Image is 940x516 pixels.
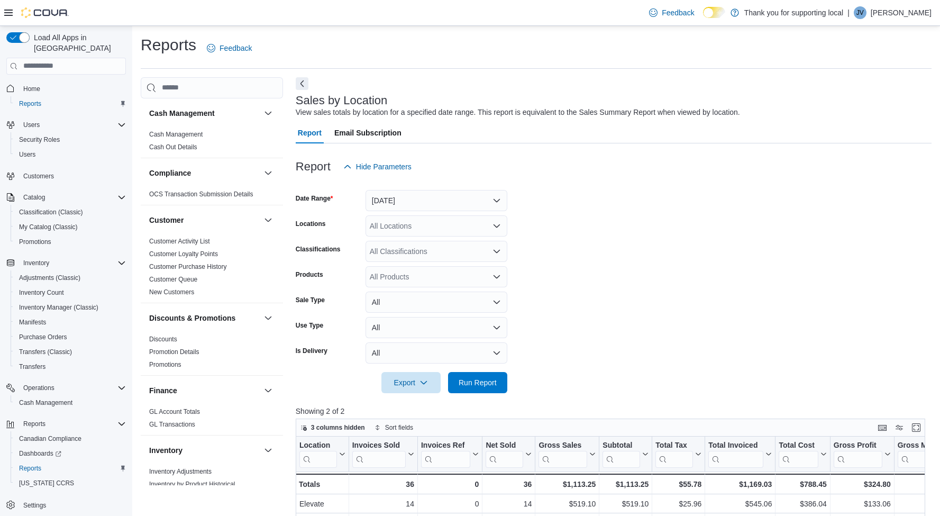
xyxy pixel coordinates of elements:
[262,167,275,179] button: Compliance
[744,6,844,19] p: Thank you for supporting local
[11,96,130,111] button: Reports
[149,276,197,283] a: Customer Queue
[492,222,501,230] button: Open list of options
[15,396,77,409] a: Cash Management
[141,188,283,205] div: Compliance
[149,238,210,245] a: Customer Activity List
[388,372,434,393] span: Export
[296,220,326,228] label: Locations
[19,348,72,356] span: Transfers (Classic)
[19,191,126,204] span: Catalog
[19,288,64,297] span: Inventory Count
[11,220,130,234] button: My Catalog (Classic)
[23,121,40,129] span: Users
[708,440,763,450] div: Total Invoiced
[15,301,103,314] a: Inventory Manager (Classic)
[19,498,126,511] span: Settings
[299,497,345,510] div: Elevate
[366,342,507,364] button: All
[779,440,826,467] button: Total Cost
[23,172,54,180] span: Customers
[15,236,126,248] span: Promotions
[11,330,130,345] button: Purchase Orders
[149,313,235,323] h3: Discounts & Promotions
[149,108,260,119] button: Cash Management
[19,257,53,269] button: Inventory
[149,385,260,396] button: Finance
[539,440,587,467] div: Gross Sales
[15,360,50,373] a: Transfers
[779,440,818,450] div: Total Cost
[421,497,479,510] div: 0
[299,440,337,467] div: Location
[296,321,323,330] label: Use Type
[296,406,932,417] p: Showing 2 of 2
[662,7,694,18] span: Feedback
[30,32,126,53] span: Load All Apps in [GEOGRAPHIC_DATA]
[15,477,126,490] span: Washington CCRS
[854,6,866,19] div: Joshua Vera
[486,440,532,467] button: Net Sold
[15,432,126,445] span: Canadian Compliance
[296,77,308,90] button: Next
[19,449,61,458] span: Dashboards
[298,122,322,143] span: Report
[19,399,72,407] span: Cash Management
[421,440,470,450] div: Invoices Ref
[15,360,126,373] span: Transfers
[871,6,932,19] p: [PERSON_NAME]
[11,300,130,315] button: Inventory Manager (Classic)
[910,421,923,434] button: Enter fullscreen
[299,478,345,491] div: Totals
[311,423,365,432] span: 3 columns hidden
[11,147,130,162] button: Users
[11,431,130,446] button: Canadian Compliance
[11,234,130,249] button: Promotions
[11,359,130,374] button: Transfers
[149,408,200,415] a: GL Account Totals
[779,440,818,467] div: Total Cost
[19,418,126,430] span: Reports
[149,215,184,225] h3: Customer
[15,447,126,460] span: Dashboards
[385,423,413,432] span: Sort fields
[262,107,275,120] button: Cash Management
[15,331,71,343] a: Purchase Orders
[11,395,130,410] button: Cash Management
[539,440,596,467] button: Gross Sales
[149,288,194,296] a: New Customers
[141,235,283,303] div: Customer
[15,133,64,146] a: Security Roles
[15,316,50,329] a: Manifests
[11,461,130,476] button: Reports
[19,223,78,231] span: My Catalog (Classic)
[15,271,126,284] span: Adjustments (Classic)
[149,348,199,356] a: Promotion Details
[15,148,40,161] a: Users
[856,6,864,19] span: JV
[486,440,523,450] div: Net Sold
[19,83,44,95] a: Home
[539,497,596,510] div: $519.10
[11,476,130,491] button: [US_STATE] CCRS
[19,191,49,204] button: Catalog
[23,384,54,392] span: Operations
[381,372,441,393] button: Export
[149,468,212,475] a: Inventory Adjustments
[19,464,41,473] span: Reports
[486,440,523,467] div: Net Sold
[366,292,507,313] button: All
[296,194,333,203] label: Date Range
[15,346,76,358] a: Transfers (Classic)
[847,6,850,19] p: |
[141,333,283,375] div: Discounts & Promotions
[23,193,45,202] span: Catalog
[459,377,497,388] span: Run Report
[19,318,46,327] span: Manifests
[19,479,74,487] span: [US_STATE] CCRS
[19,274,80,282] span: Adjustments (Classic)
[19,333,67,341] span: Purchase Orders
[352,440,405,450] div: Invoices Sold
[149,168,191,178] h3: Compliance
[15,206,87,219] a: Classification (Classic)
